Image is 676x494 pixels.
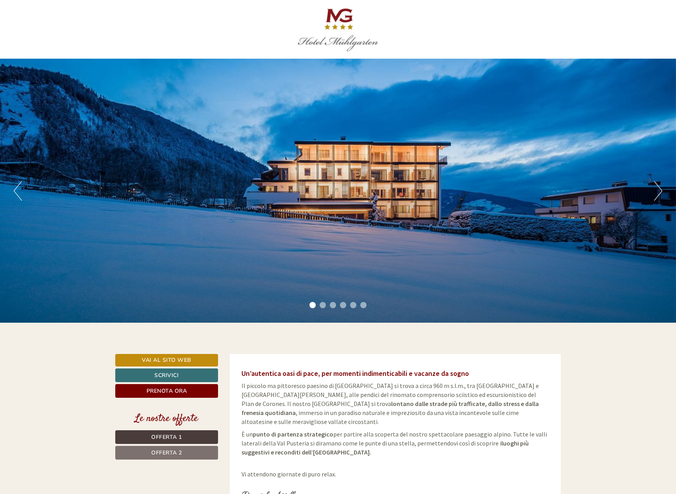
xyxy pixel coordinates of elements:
span: È un per partire alla scoperta del nostro spettacolare paesaggio alpino. Tutte le valli laterali ... [241,430,547,456]
span: Un’autentica oasi di pace, per momenti indimenticabili e vacanze da sogno [241,369,469,378]
span: Vi attendono giornate di puro relax. [241,461,336,478]
strong: lontano dalle strade più trafficate, dallo stress e dalla frenesia quotidiana [241,400,539,417]
span: Offerta 1 [151,433,182,441]
span: Offerta 2 [151,449,182,456]
a: Prenota ora [115,384,218,398]
button: Next [654,181,662,201]
a: Scrivici [115,368,218,382]
strong: punto di partenza strategico [253,430,333,438]
button: Previous [14,181,22,201]
a: Vai al sito web [115,354,218,366]
div: Le nostre offerte [115,411,218,426]
span: Il piccolo ma pittoresco paesino di [GEOGRAPHIC_DATA] si trova a circa 960 m s.l.m., tra [GEOGRAP... [241,382,539,425]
